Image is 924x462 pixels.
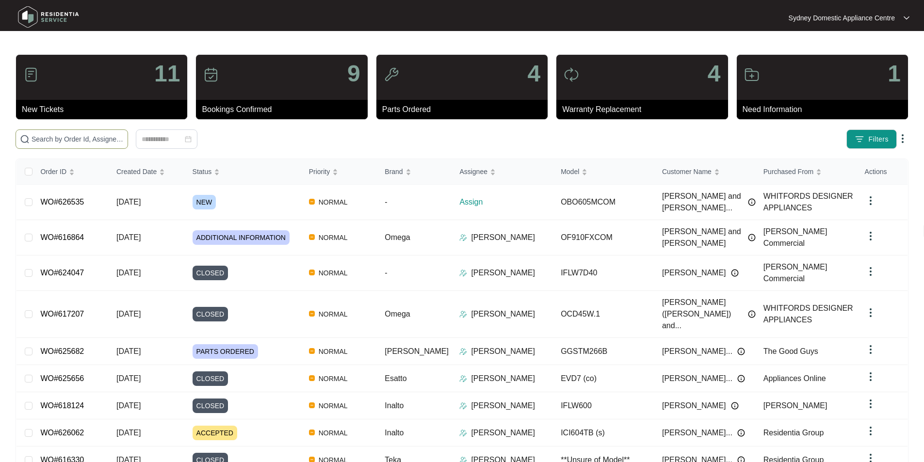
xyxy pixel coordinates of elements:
th: Order ID [32,159,109,185]
img: dropdown arrow [865,230,876,242]
span: Status [193,166,212,177]
span: PARTS ORDERED [193,344,258,359]
a: WO#618124 [40,401,84,410]
span: CLOSED [193,398,228,413]
img: icon [203,67,219,82]
th: Status [185,159,301,185]
img: Info icon [731,269,739,277]
p: Bookings Confirmed [202,104,367,115]
button: filter iconFilters [846,129,897,149]
span: [DATE] [116,347,141,355]
td: OCD45W.1 [553,291,654,338]
p: [PERSON_NAME] [471,400,535,412]
td: OF910FXCOM [553,220,654,255]
img: filter icon [855,134,864,144]
span: NORMAL [315,232,352,243]
span: Inalto [385,429,404,437]
span: [DATE] [116,198,141,206]
span: WHITFORDS DESIGNER APPLIANCES [763,192,853,212]
span: Model [561,166,579,177]
p: Assign [459,196,553,208]
td: IFLW7D40 [553,255,654,291]
p: [PERSON_NAME] [471,267,535,279]
span: CLOSED [193,307,228,321]
td: ICI604TB (s) [553,419,654,446]
span: [PERSON_NAME]... [662,346,732,357]
th: Model [553,159,654,185]
img: Info icon [748,198,756,206]
p: 4 [708,62,721,85]
a: WO#617207 [40,310,84,318]
span: Brand [385,166,403,177]
span: Priority [309,166,330,177]
img: dropdown arrow [865,371,876,382]
img: dropdown arrow [865,344,876,355]
th: Assignee [452,159,553,185]
p: Sydney Domestic Appliance Centre [789,13,895,23]
p: [PERSON_NAME] [471,308,535,320]
p: 11 [154,62,180,85]
span: WHITFORDS DESIGNER APPLIANCES [763,304,853,324]
img: dropdown arrow [865,307,876,319]
span: [PERSON_NAME] Commercial [763,227,827,247]
p: [PERSON_NAME] [471,373,535,384]
img: Vercel Logo [309,430,315,435]
img: dropdown arrow [865,266,876,277]
span: [DATE] [116,429,141,437]
th: Purchased From [756,159,857,185]
img: Vercel Logo [309,348,315,354]
span: NORMAL [315,373,352,384]
img: icon [23,67,39,82]
span: Customer Name [662,166,712,177]
span: [PERSON_NAME]... [662,373,732,384]
img: Assigner Icon [459,402,467,410]
td: GGSTM266B [553,338,654,365]
span: ADDITIONAL INFORMATION [193,230,290,245]
span: [PERSON_NAME] ([PERSON_NAME]) and... [662,297,743,332]
input: Search by Order Id, Assignee Name, Customer Name, Brand and Model [32,134,124,144]
span: [PERSON_NAME] [763,401,827,410]
img: Vercel Logo [309,234,315,240]
span: [PERSON_NAME] and [PERSON_NAME]... [662,191,743,214]
span: NORMAL [315,427,352,439]
span: Purchased From [763,166,813,177]
img: Assigner Icon [459,234,467,241]
span: The Good Guys [763,347,818,355]
p: Need Information [743,104,908,115]
img: search-icon [20,134,30,144]
img: dropdown arrow [904,16,909,20]
a: WO#626062 [40,429,84,437]
span: Inalto [385,401,404,410]
p: Warranty Replacement [562,104,728,115]
img: Info icon [737,348,745,355]
span: Esatto [385,374,406,382]
span: [DATE] [116,310,141,318]
p: 4 [527,62,540,85]
span: [PERSON_NAME] and [PERSON_NAME] [662,226,743,249]
img: Vercel Logo [309,270,315,275]
img: Vercel Logo [309,311,315,317]
p: New Tickets [22,104,187,115]
span: Assignee [459,166,487,177]
span: [PERSON_NAME] Commercial [763,263,827,283]
span: [DATE] [116,233,141,241]
span: [DATE] [116,401,141,410]
img: Info icon [737,429,745,437]
th: Actions [857,159,908,185]
span: NORMAL [315,308,352,320]
img: dropdown arrow [865,195,876,207]
td: EVD7 (co) [553,365,654,392]
span: [PERSON_NAME]... [662,427,732,439]
span: Appliances Online [763,374,826,382]
span: CLOSED [193,266,228,280]
span: [PERSON_NAME] [385,347,449,355]
a: WO#625682 [40,347,84,355]
span: CLOSED [193,371,228,386]
span: NORMAL [315,196,352,208]
p: 9 [347,62,360,85]
img: Vercel Logo [309,402,315,408]
img: residentia service logo [15,2,82,32]
td: OBO605MCOM [553,185,654,220]
a: WO#624047 [40,269,84,277]
span: NORMAL [315,267,352,279]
